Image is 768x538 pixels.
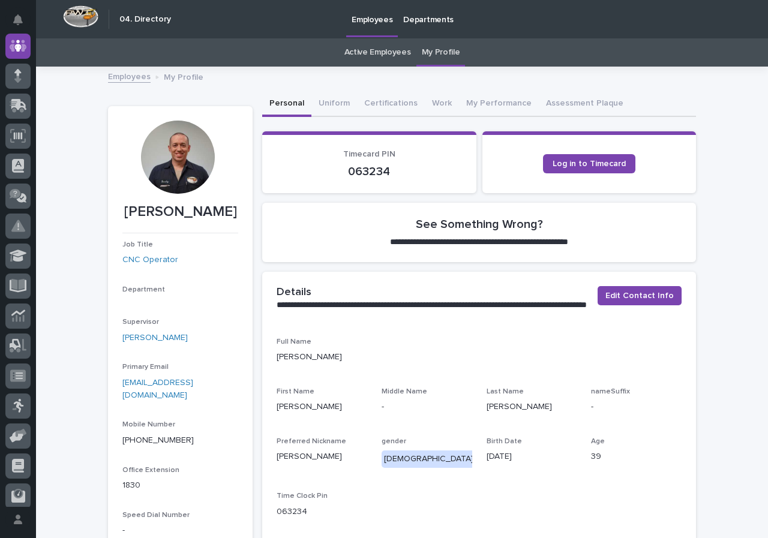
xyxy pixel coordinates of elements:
span: Office Extension [122,467,179,474]
span: First Name [277,388,314,395]
p: - [382,401,472,413]
p: - [591,401,682,413]
span: Last Name [487,388,524,395]
p: 063234 [277,164,462,179]
h2: 04. Directory [119,14,171,25]
span: nameSuffix [591,388,630,395]
p: [PERSON_NAME] [487,401,577,413]
button: Personal [262,92,311,117]
button: Notifications [5,7,31,32]
span: Birth Date [487,438,522,445]
button: Work [425,92,459,117]
a: Active Employees [344,38,411,67]
span: Timecard PIN [343,150,395,158]
h2: See Something Wrong? [416,217,543,232]
span: Job Title [122,241,153,248]
h2: Details [277,286,311,299]
a: Employees [108,69,151,83]
span: Log in to Timecard [553,160,626,168]
span: Edit Contact Info [605,290,674,302]
button: My Performance [459,92,539,117]
span: Speed Dial Number [122,512,190,519]
button: Certifications [357,92,425,117]
p: 1830 [122,479,238,492]
span: gender [382,438,406,445]
a: My Profile [422,38,460,67]
p: [PERSON_NAME] [277,450,367,463]
a: [PHONE_NUMBER] [122,436,194,444]
p: - [122,524,238,537]
button: Uniform [311,92,357,117]
a: [EMAIL_ADDRESS][DOMAIN_NAME] [122,378,193,399]
span: Full Name [277,338,311,345]
p: [PERSON_NAME] [277,401,367,413]
span: Preferred Nickname [277,438,346,445]
span: Department [122,286,165,293]
span: Primary Email [122,363,169,371]
p: 39 [591,450,682,463]
span: Time Clock Pin [277,492,328,500]
div: [DEMOGRAPHIC_DATA] [382,450,476,468]
p: [DATE] [487,450,577,463]
a: CNC Operator [122,254,178,266]
p: [PERSON_NAME] [122,203,238,221]
p: [PERSON_NAME] [277,351,682,363]
img: Workspace Logo [63,5,98,28]
span: Middle Name [382,388,427,395]
div: Notifications [15,14,31,34]
p: 063234 [277,506,367,518]
p: My Profile [164,70,203,83]
span: Age [591,438,605,445]
span: Supervisor [122,318,159,326]
span: Mobile Number [122,421,175,428]
button: Assessment Plaque [539,92,631,117]
a: [PERSON_NAME] [122,332,188,344]
button: Edit Contact Info [598,286,682,305]
a: Log in to Timecard [543,154,635,173]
